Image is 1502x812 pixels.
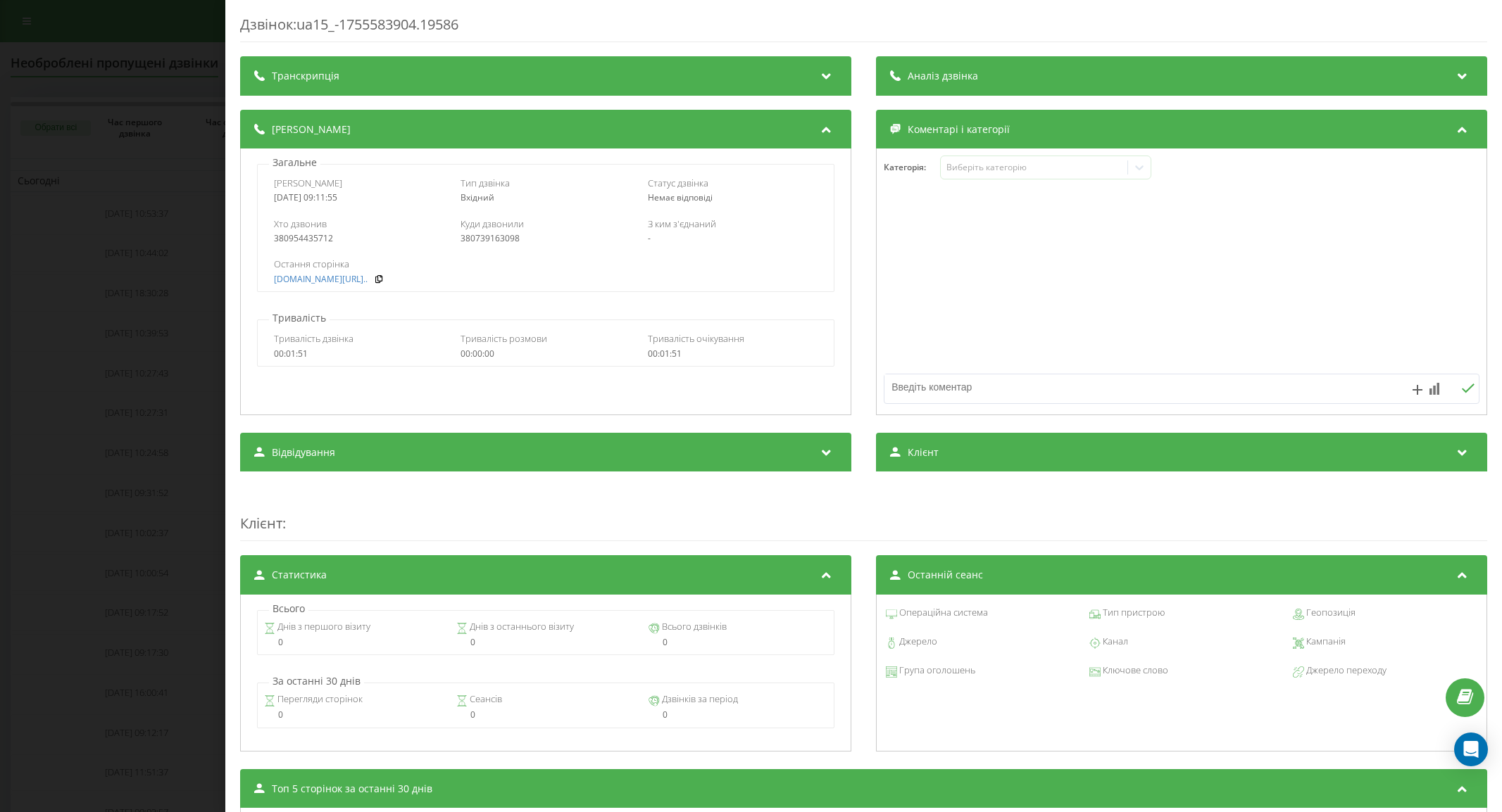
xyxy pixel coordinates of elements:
div: 0 [649,710,827,720]
span: Тип дзвінка [461,177,510,189]
div: 0 [264,710,443,720]
div: 0 [456,710,635,720]
span: Клієнт [908,445,939,459]
span: Всього дзвінків [660,620,727,634]
div: 0 [456,637,635,647]
span: Транскрипція [272,69,339,83]
div: : [240,486,1487,541]
div: 380739163098 [461,234,630,243]
span: Останній сеанс [908,568,983,582]
span: Ключове слово [1101,664,1168,678]
span: Група оголошень [897,664,975,678]
span: Кампанія [1304,635,1346,649]
span: Куди дзвонили [461,217,524,230]
span: Коментарі і категорії [908,122,1010,137]
p: Тривалість [269,311,330,325]
div: 0 [649,637,827,647]
span: Дзвінків за період [660,692,738,706]
p: Загальне [269,156,320,170]
span: Джерело [897,635,937,649]
span: Операційна система [897,606,988,620]
span: Геопозиція [1304,606,1356,620]
div: 00:01:51 [648,349,818,359]
span: Тривалість дзвінка [274,332,353,345]
a: [DOMAIN_NAME][URL].. [274,274,368,284]
span: Джерело переходу [1304,664,1387,678]
div: 00:01:51 [274,349,444,359]
span: Днів з першого візиту [275,620,370,634]
span: Перегляди сторінок [275,692,363,706]
span: Остання сторінка [274,258,349,270]
span: Вхідний [461,191,494,203]
span: Тривалість розмови [461,332,547,345]
span: Хто дзвонив [274,217,327,230]
h4: Категорія : [884,163,940,172]
span: З ким з'єднаний [648,217,716,230]
span: Сеансів [468,692,502,706]
span: Клієнт [240,514,282,533]
p: Всього [269,602,308,616]
div: Open Intercom Messenger [1454,732,1488,766]
span: [PERSON_NAME] [272,122,351,137]
span: Відвідування [272,445,335,459]
div: Дзвінок : ua15_-1755583904.19586 [240,15,1487,42]
span: Статус дзвінка [648,177,708,189]
div: 00:00:00 [461,349,630,359]
div: - [648,234,818,243]
div: [DATE] 09:11:55 [274,193,444,203]
div: 0 [264,637,443,647]
span: Топ 5 сторінок за останні 30 днів [272,782,432,796]
span: [PERSON_NAME] [274,177,342,189]
span: Днів з останнього візиту [468,620,574,634]
span: Немає відповіді [648,191,713,203]
p: За останні 30 днів [269,674,364,688]
span: Статистика [272,568,327,582]
span: Аналіз дзвінка [908,69,978,83]
span: Тип пристрою [1101,606,1165,620]
span: Канал [1101,635,1128,649]
div: 380954435712 [274,234,444,243]
div: Виберіть категорію [946,162,1122,173]
span: Тривалість очікування [648,332,744,345]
